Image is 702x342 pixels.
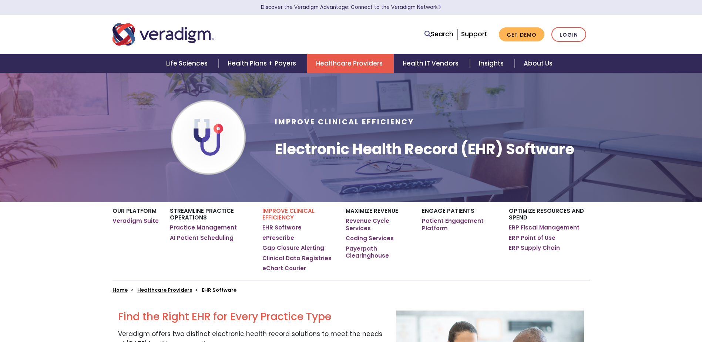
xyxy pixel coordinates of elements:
a: Home [112,286,128,294]
a: ePrescribe [262,234,294,242]
a: AI Patient Scheduling [170,234,234,242]
img: Veradigm logo [112,22,214,47]
a: Healthcare Providers [137,286,192,294]
a: Health Plans + Payers [219,54,307,73]
a: Coding Services [346,235,394,242]
a: ERP Fiscal Management [509,224,580,231]
h1: Electronic Health Record (EHR) Software [275,140,574,158]
span: Improve Clinical Efficiency [275,117,414,127]
a: Life Sciences [157,54,219,73]
a: Practice Management [170,224,237,231]
a: Clinical Data Registries [262,255,332,262]
a: Healthcare Providers [307,54,394,73]
a: Gap Closure Alerting [262,244,324,252]
a: Discover the Veradigm Advantage: Connect to the Veradigm NetworkLearn More [261,4,441,11]
a: Support [461,30,487,38]
span: Learn More [438,4,441,11]
a: Login [551,27,586,42]
a: EHR Software [262,224,302,231]
a: Payerpath Clearinghouse [346,245,410,259]
a: Patient Engagement Platform [422,217,498,232]
a: About Us [515,54,561,73]
a: Veradigm Suite [112,217,159,225]
a: Get Demo [499,27,544,42]
a: ERP Supply Chain [509,244,560,252]
a: Revenue Cycle Services [346,217,410,232]
a: Insights [470,54,515,73]
a: eChart Courier [262,265,306,272]
a: ERP Point of Use [509,234,555,242]
a: Search [424,29,453,39]
a: Health IT Vendors [394,54,470,73]
h2: Find the Right EHR for Every Practice Type [118,311,385,323]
